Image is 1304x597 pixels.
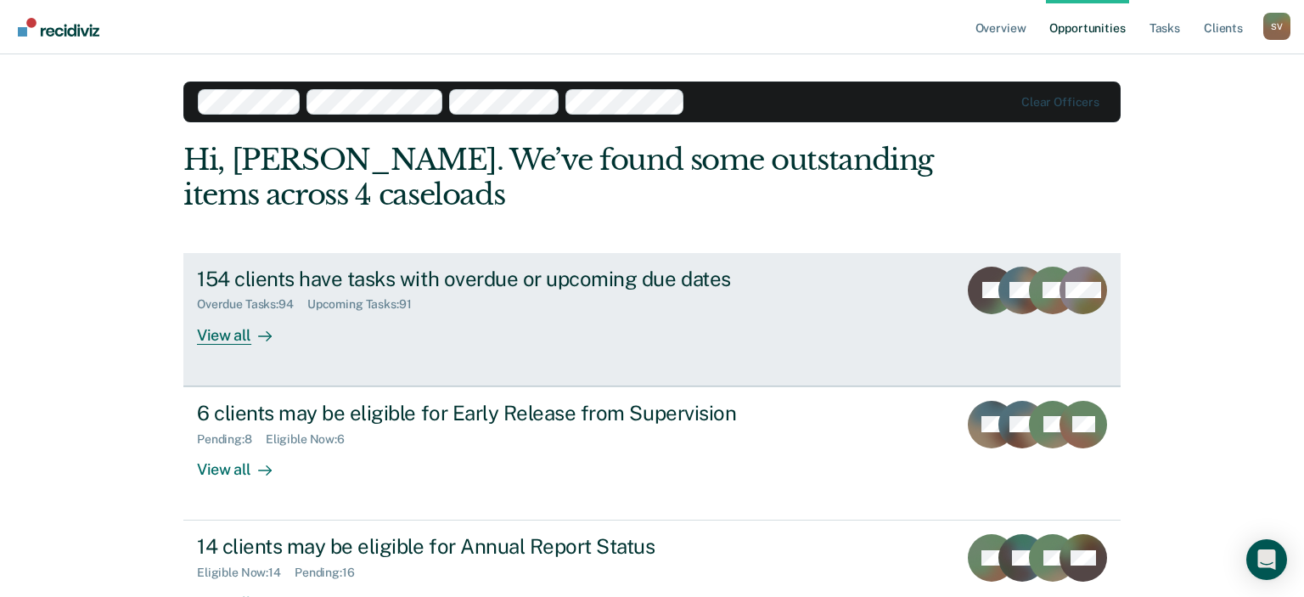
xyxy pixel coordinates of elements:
div: Hi, [PERSON_NAME]. We’ve found some outstanding items across 4 caseloads [183,143,933,212]
div: Clear officers [1021,95,1099,110]
div: Eligible Now : 14 [197,566,295,580]
div: View all [197,446,292,479]
div: Overdue Tasks : 94 [197,297,307,312]
div: Pending : 16 [295,566,368,580]
div: View all [197,312,292,345]
div: 14 clients may be eligible for Annual Report Status [197,534,793,559]
a: 6 clients may be eligible for Early Release from SupervisionPending:8Eligible Now:6View all [183,386,1121,521]
div: S V [1263,13,1290,40]
div: Upcoming Tasks : 91 [307,297,425,312]
img: Recidiviz [18,18,99,37]
a: 154 clients have tasks with overdue or upcoming due datesOverdue Tasks:94Upcoming Tasks:91View all [183,253,1121,386]
button: Profile dropdown button [1263,13,1290,40]
div: Eligible Now : 6 [266,432,358,447]
div: Open Intercom Messenger [1246,539,1287,580]
div: Pending : 8 [197,432,266,447]
div: 6 clients may be eligible for Early Release from Supervision [197,401,793,425]
div: 154 clients have tasks with overdue or upcoming due dates [197,267,793,291]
